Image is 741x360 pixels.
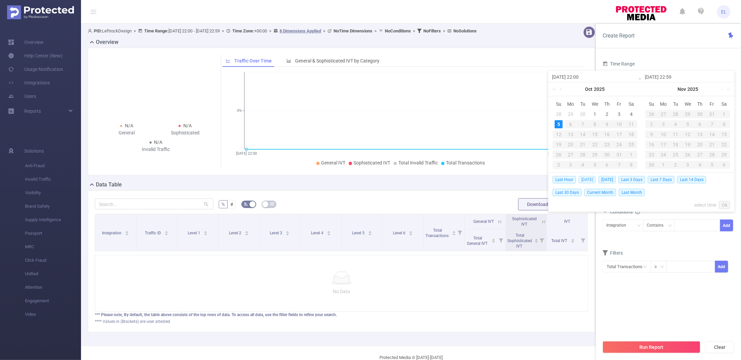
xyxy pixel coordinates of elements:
[625,151,637,159] div: 1
[601,130,613,138] div: 16
[660,265,664,269] i: icon: down
[601,120,613,128] div: 9
[718,161,730,169] div: 6
[601,109,613,119] td: October 2, 2025
[682,110,694,118] div: 29
[577,150,589,160] td: October 28, 2025
[706,139,718,150] td: November 21, 2025
[718,82,724,96] a: Next month (PageDown)
[658,151,670,159] div: 24
[577,129,589,139] td: October 14, 2025
[601,160,613,170] td: November 6, 2025
[7,5,74,19] img: Protected Media
[453,28,477,33] b: No Solutions
[706,110,718,118] div: 31
[658,140,670,149] div: 17
[670,150,682,160] td: November 25, 2025
[718,110,730,118] div: 1
[353,160,390,165] span: Sophisticated IVT
[668,224,672,228] i: icon: down
[125,123,133,128] span: N/A
[721,5,726,19] span: EL
[670,119,682,129] td: November 4, 2025
[599,176,616,183] span: [DATE]
[446,160,485,165] span: Total Transactions
[321,28,327,33] span: >
[615,110,623,118] div: 3
[625,101,637,107] span: Sa
[25,308,81,321] span: Video
[625,120,637,128] div: 11
[577,161,589,169] div: 4
[645,109,658,119] td: October 26, 2025
[682,161,694,169] div: 3
[670,130,682,138] div: 11
[553,130,565,138] div: 12
[718,109,730,119] td: November 1, 2025
[658,120,670,128] div: 3
[603,32,635,39] span: Create Report
[682,120,694,128] div: 5
[658,130,670,138] div: 10
[577,139,589,150] td: October 21, 2025
[648,176,674,183] span: Last 7 Days
[156,129,214,136] div: Sophisticated
[682,101,694,107] span: We
[694,161,706,169] div: 4
[625,130,637,138] div: 18
[567,110,575,118] div: 29
[682,130,694,138] div: 12
[645,139,658,150] td: November 16, 2025
[565,139,577,150] td: October 20, 2025
[670,101,682,107] span: Tu
[579,110,587,118] div: 30
[706,109,718,119] td: October 31, 2025
[25,200,81,213] span: Brand Safety
[593,82,606,96] a: 2025
[682,151,694,159] div: 26
[718,150,730,160] td: November 29, 2025
[589,129,601,139] td: October 15, 2025
[589,160,601,170] td: November 5, 2025
[577,101,589,107] span: Tu
[601,101,613,107] span: Th
[705,341,734,353] button: Clear
[682,150,694,160] td: November 26, 2025
[718,120,730,128] div: 8
[682,129,694,139] td: November 12, 2025
[585,82,593,96] a: Oct
[579,176,596,183] span: [DATE]
[565,101,577,107] span: Mo
[565,99,577,109] th: Mon
[25,213,81,227] span: Supply Intelligence
[658,110,670,118] div: 27
[537,229,547,251] i: Filter menu
[706,101,718,107] span: Fr
[221,202,225,207] span: %
[694,130,706,138] div: 13
[577,130,589,138] div: 14
[645,73,731,81] input: End date
[555,120,563,128] div: 5
[613,99,625,109] th: Fri
[589,120,601,128] div: 8
[613,161,625,169] div: 7
[132,28,138,33] span: >
[553,109,565,119] td: September 28, 2025
[601,129,613,139] td: October 16, 2025
[565,151,577,159] div: 27
[553,99,565,109] th: Sun
[718,119,730,129] td: November 8, 2025
[589,161,601,169] div: 5
[553,176,576,183] span: Last Hour
[720,220,733,231] button: Add
[694,109,706,119] td: October 30, 2025
[287,58,291,63] i: icon: bar-chart
[694,140,706,149] div: 20
[589,139,601,150] td: October 22, 2025
[553,150,565,160] td: October 26, 2025
[183,123,192,128] span: N/A
[25,227,81,240] span: Passport
[24,108,41,114] span: Reports
[321,160,345,165] span: General IVT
